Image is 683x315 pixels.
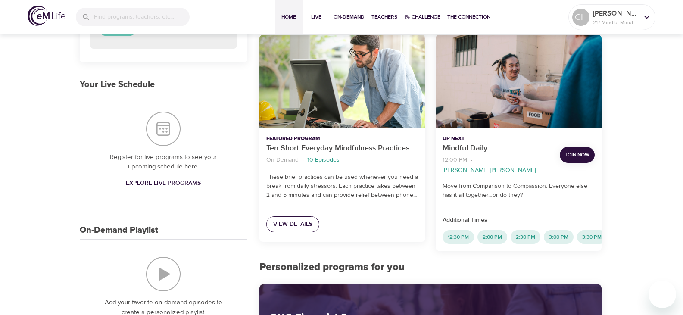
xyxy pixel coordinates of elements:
span: Explore Live Programs [126,178,201,189]
p: On-Demand [266,156,299,165]
input: Find programs, teachers, etc... [94,8,190,26]
span: 2:30 PM [511,234,540,241]
p: [PERSON_NAME] [PERSON_NAME] [443,166,536,175]
button: Mindful Daily [436,35,602,128]
span: 3:00 PM [544,234,574,241]
p: [PERSON_NAME] [593,8,639,19]
nav: breadcrumb [443,154,553,175]
p: Ten Short Everyday Mindfulness Practices [266,143,418,154]
span: Home [278,12,299,22]
span: 3:30 PM [577,234,607,241]
div: CH [572,9,589,26]
div: 2:30 PM [511,230,540,244]
span: Join Now [565,150,589,159]
div: 3:30 PM [577,230,607,244]
button: Ten Short Everyday Mindfulness Practices [259,35,425,128]
li: · [302,154,304,166]
a: View Details [266,216,319,232]
span: 1% Challenge [404,12,440,22]
div: 2:00 PM [477,230,507,244]
p: Featured Program [266,135,418,143]
span: 2:00 PM [477,234,507,241]
p: 217 Mindful Minutes [593,19,639,26]
span: View Details [273,219,312,230]
p: Up Next [443,135,553,143]
img: On-Demand Playlist [146,257,181,291]
h3: Your Live Schedule [80,80,155,90]
p: 10 Episodes [307,156,340,165]
button: Join Now [560,147,595,163]
div: 3:00 PM [544,230,574,244]
a: Explore Live Programs [122,175,204,191]
span: The Connection [447,12,490,22]
p: Additional Times [443,216,595,225]
p: Mindful Daily [443,143,553,154]
img: logo [28,6,65,26]
span: On-Demand [334,12,365,22]
p: 12:00 PM [443,156,467,165]
iframe: Button to launch messaging window [649,281,676,308]
h2: Personalized programs for you [259,261,602,274]
p: Register for live programs to see your upcoming schedule here. [97,153,230,172]
p: These brief practices can be used whenever you need a break from daily stressors. Each practice t... [266,173,418,200]
li: · [471,154,472,166]
img: Your Live Schedule [146,112,181,146]
nav: breadcrumb [266,154,418,166]
span: 12:30 PM [443,234,474,241]
span: Live [306,12,327,22]
div: 12:30 PM [443,230,474,244]
span: Teachers [371,12,397,22]
h3: On-Demand Playlist [80,225,158,235]
p: Move from Comparison to Compassion: Everyone else has it all together…or do they? [443,182,595,200]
